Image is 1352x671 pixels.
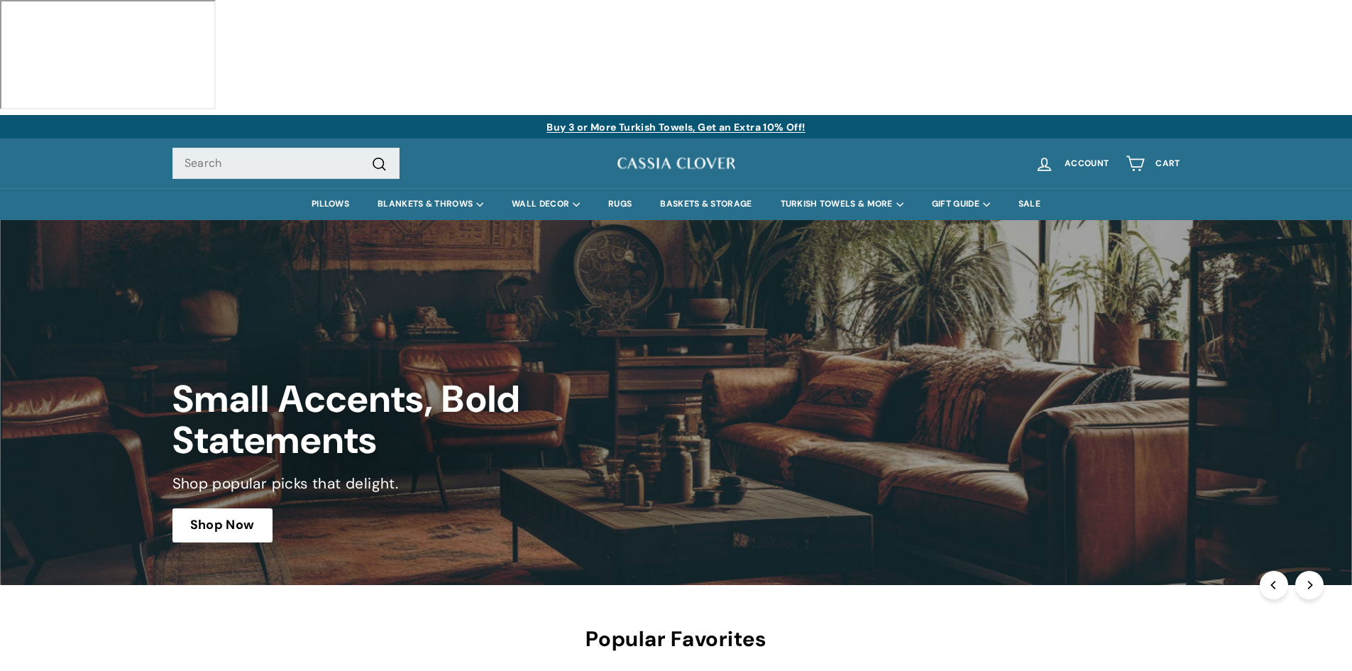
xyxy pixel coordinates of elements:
a: PILLOWS [297,188,363,220]
a: BASKETS & STORAGE [646,188,766,220]
a: SALE [1004,188,1055,220]
div: Primary [144,188,1209,220]
a: Cart [1117,143,1188,185]
summary: BLANKETS & THROWS [363,188,498,220]
input: Search [172,148,400,179]
button: Next [1295,571,1324,599]
summary: WALL DECOR [498,188,594,220]
span: Account [1065,159,1109,168]
summary: GIFT GUIDE [918,188,1004,220]
a: Account [1026,143,1117,185]
summary: TURKISH TOWELS & MORE [766,188,918,220]
a: RUGS [594,188,646,220]
span: Cart [1155,159,1180,168]
h2: Popular Favorites [172,628,1180,651]
a: Buy 3 or More Turkish Towels, Get an Extra 10% Off! [546,121,805,133]
button: Previous [1260,571,1288,599]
